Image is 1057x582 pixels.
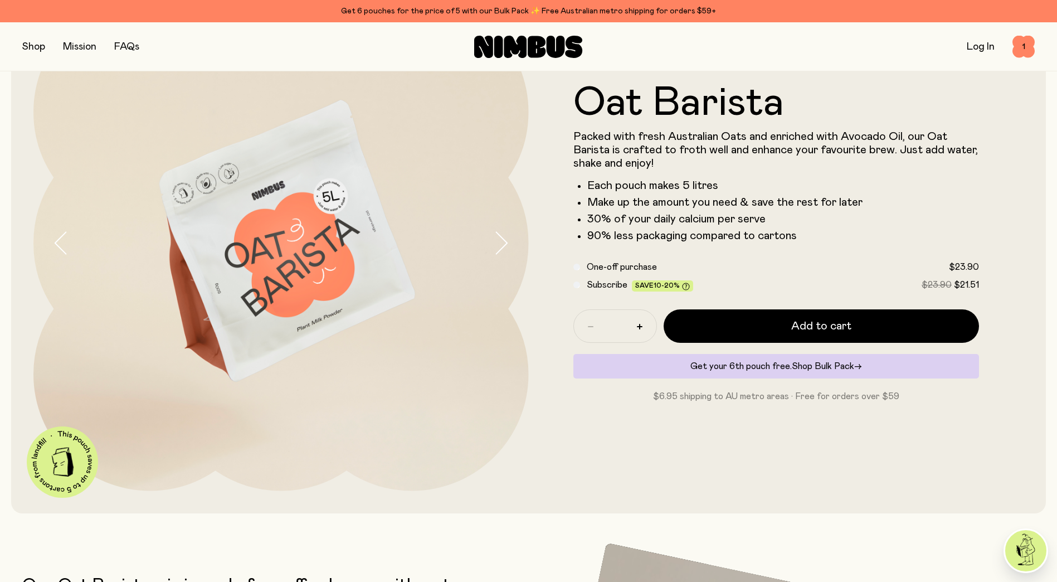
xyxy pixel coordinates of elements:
[573,83,980,123] h1: Oat Barista
[587,196,980,209] li: Make up the amount you need & save the rest for later
[573,390,980,403] p: $6.95 shipping to AU metro areas · Free for orders over $59
[635,282,690,290] span: Save
[22,4,1035,18] div: Get 6 pouches for the price of 5 with our Bulk Pack ✨ Free Australian metro shipping for orders $59+
[114,42,139,52] a: FAQs
[573,130,980,170] p: Packed with fresh Australian Oats and enriched with Avocado Oil, our Oat Barista is crafted to fr...
[791,318,851,334] span: Add to cart
[63,42,96,52] a: Mission
[792,362,862,371] a: Shop Bulk Pack→
[954,280,979,289] span: $21.51
[587,179,980,192] li: Each pouch makes 5 litres
[573,354,980,379] div: Get your 6th pouch free.
[967,42,995,52] a: Log In
[654,282,680,289] span: 10-20%
[587,263,657,271] span: One-off purchase
[1005,530,1046,571] img: agent
[587,212,980,226] li: 30% of your daily calcium per serve
[1012,36,1035,58] button: 1
[792,362,854,371] span: Shop Bulk Pack
[587,280,627,289] span: Subscribe
[922,280,952,289] span: $23.90
[664,309,980,343] button: Add to cart
[949,263,979,271] span: $23.90
[587,229,980,243] li: 90% less packaging compared to cartons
